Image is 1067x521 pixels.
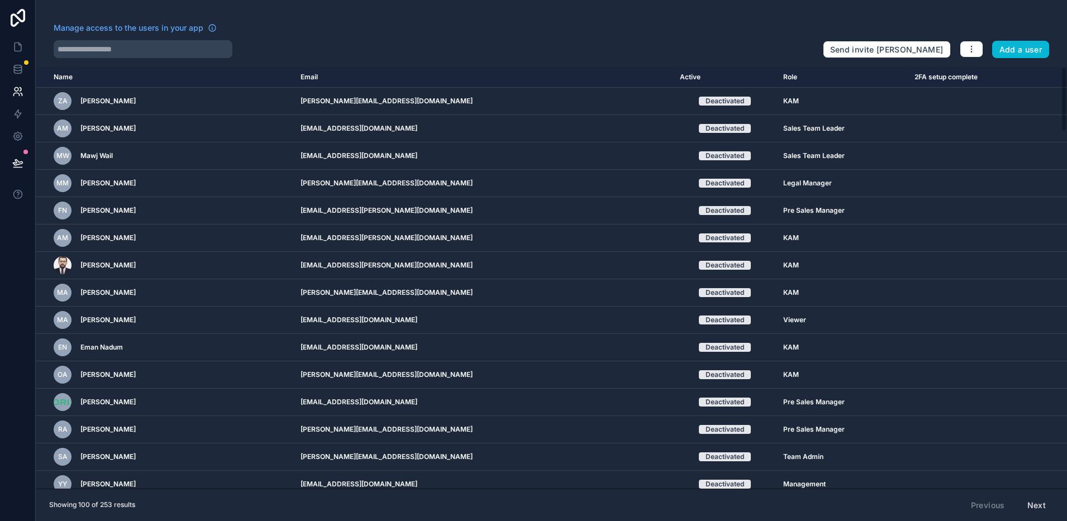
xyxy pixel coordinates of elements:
[706,452,744,461] div: Deactivated
[706,288,744,297] div: Deactivated
[706,97,744,106] div: Deactivated
[294,334,673,361] td: [EMAIL_ADDRESS][DOMAIN_NAME]
[294,142,673,170] td: [EMAIL_ADDRESS][DOMAIN_NAME]
[58,480,67,489] span: YY
[673,67,776,88] th: Active
[58,343,67,352] span: EN
[54,22,217,34] a: Manage access to the users in your app
[57,316,68,324] span: MA
[706,124,744,133] div: Deactivated
[992,41,1050,59] button: Add a user
[706,151,744,160] div: Deactivated
[294,67,673,88] th: Email
[783,124,845,133] span: Sales Team Leader
[36,67,294,88] th: Name
[706,179,744,188] div: Deactivated
[294,197,673,224] td: [EMAIL_ADDRESS][PERSON_NAME][DOMAIN_NAME]
[58,425,68,434] span: RA
[80,370,136,379] span: [PERSON_NAME]
[294,471,673,498] td: [EMAIL_ADDRESS][DOMAIN_NAME]
[783,233,799,242] span: KAM
[706,261,744,270] div: Deactivated
[80,233,136,242] span: [PERSON_NAME]
[56,151,69,160] span: MW
[294,443,673,471] td: [PERSON_NAME][EMAIL_ADDRESS][DOMAIN_NAME]
[294,115,673,142] td: [EMAIL_ADDRESS][DOMAIN_NAME]
[783,398,845,407] span: Pre Sales Manager
[294,416,673,443] td: [PERSON_NAME][EMAIL_ADDRESS][DOMAIN_NAME]
[80,343,123,352] span: Eman Nadum
[783,452,823,461] span: Team Admin
[783,261,799,270] span: KAM
[294,252,673,279] td: [EMAIL_ADDRESS][PERSON_NAME][DOMAIN_NAME]
[783,288,799,297] span: KAM
[294,170,673,197] td: [PERSON_NAME][EMAIL_ADDRESS][DOMAIN_NAME]
[783,425,845,434] span: Pre Sales Manager
[54,22,203,34] span: Manage access to the users in your app
[80,480,136,489] span: [PERSON_NAME]
[80,97,136,106] span: [PERSON_NAME]
[80,452,136,461] span: [PERSON_NAME]
[706,233,744,242] div: Deactivated
[783,206,845,215] span: Pre Sales Manager
[36,67,1067,489] div: scrollable content
[80,288,136,297] span: [PERSON_NAME]
[783,97,799,106] span: KAM
[777,67,908,88] th: Role
[57,288,68,297] span: MA
[783,370,799,379] span: KAM
[783,151,845,160] span: Sales Team Leader
[706,343,744,352] div: Deactivated
[80,179,136,188] span: [PERSON_NAME]
[294,389,673,416] td: [EMAIL_ADDRESS][DOMAIN_NAME]
[80,151,113,160] span: Mawj Wail
[706,480,744,489] div: Deactivated
[783,179,832,188] span: Legal Manager
[706,425,744,434] div: Deactivated
[294,307,673,334] td: [EMAIL_ADDRESS][DOMAIN_NAME]
[1020,496,1054,515] button: Next
[706,398,744,407] div: Deactivated
[58,370,68,379] span: OA
[706,316,744,324] div: Deactivated
[783,316,806,324] span: Viewer
[823,41,951,59] button: Send invite [PERSON_NAME]
[80,316,136,324] span: [PERSON_NAME]
[80,398,136,407] span: [PERSON_NAME]
[294,88,673,115] td: [PERSON_NAME][EMAIL_ADDRESS][DOMAIN_NAME]
[908,67,1028,88] th: 2FA setup complete
[706,206,744,215] div: Deactivated
[57,124,68,133] span: AM
[58,452,68,461] span: SA
[783,343,799,352] span: KAM
[58,206,67,215] span: FN
[57,233,68,242] span: AM
[49,500,135,509] span: Showing 100 of 253 results
[294,361,673,389] td: [PERSON_NAME][EMAIL_ADDRESS][DOMAIN_NAME]
[56,179,69,188] span: mM
[80,261,136,270] span: [PERSON_NAME]
[294,224,673,252] td: [EMAIL_ADDRESS][PERSON_NAME][DOMAIN_NAME]
[80,425,136,434] span: [PERSON_NAME]
[783,480,826,489] span: Management
[706,370,744,379] div: Deactivated
[80,124,136,133] span: [PERSON_NAME]
[80,206,136,215] span: [PERSON_NAME]
[58,97,68,106] span: ZA
[294,279,673,307] td: [PERSON_NAME][EMAIL_ADDRESS][DOMAIN_NAME]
